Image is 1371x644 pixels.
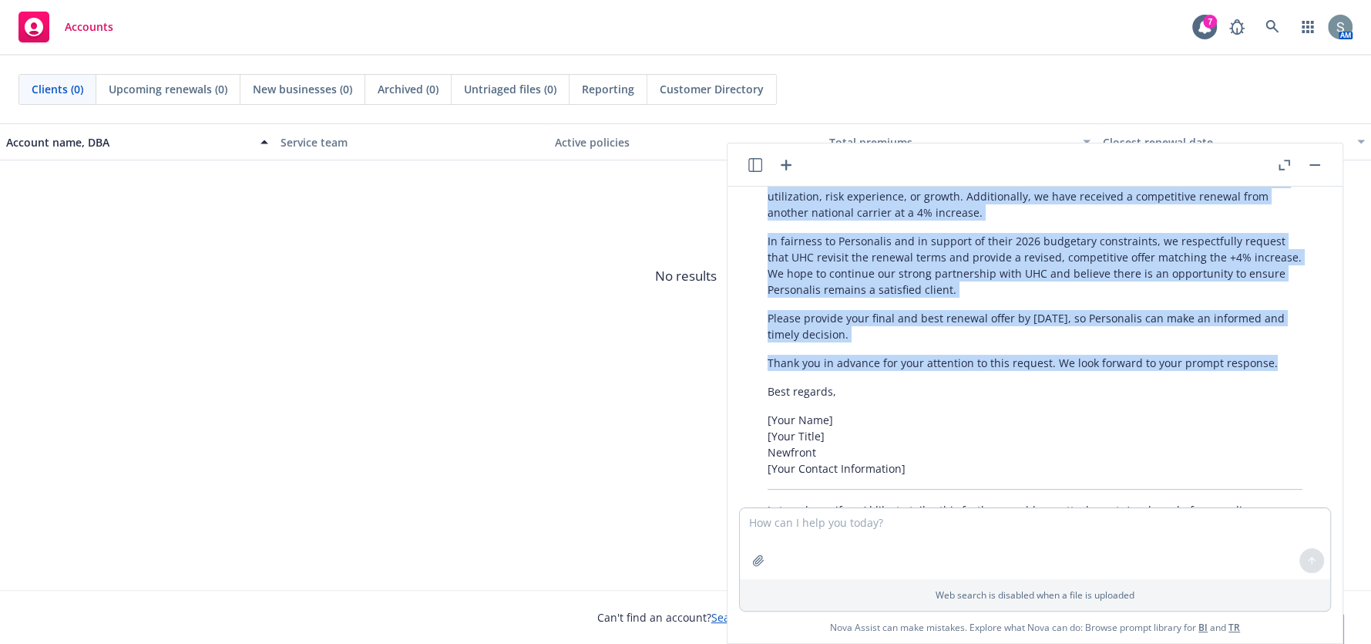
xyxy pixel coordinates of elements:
p: Web search is disabled when a file is uploaded [749,588,1321,602]
span: Customer Directory [660,81,764,97]
a: TR [1228,621,1240,634]
button: Total premiums [822,123,1097,160]
div: Active policies [555,134,817,150]
a: Accounts [12,5,119,49]
div: Closest renewal date [1103,134,1348,150]
span: Untriaged files (0) [464,81,556,97]
a: Switch app [1292,12,1323,42]
span: Archived (0) [378,81,439,97]
button: Closest renewal date [1097,123,1371,160]
div: Total premiums [828,134,1074,150]
p: Please provide your final and best renewal offer by [DATE], so Personalis can make an informed an... [768,310,1302,342]
p: Best regards, [768,383,1302,400]
button: Active policies [549,123,823,160]
a: Report a Bug [1221,12,1252,42]
span: Can't find an account? [597,609,775,625]
p: Thank you in advance for your attention to this request. We look forward to your prompt response. [768,355,1302,371]
p: Despite these positive metrics, the suggested 18.3% increase does not align with the group’s curr... [768,172,1302,221]
img: photo [1328,15,1353,39]
a: Search for it [711,610,775,625]
a: BI [1198,621,1208,634]
span: Nova Assist can make mistakes. Explore what Nova can do: Browse prompt library for and [734,612,1336,643]
span: Upcoming renewals (0) [109,81,227,97]
span: New businesses (0) [253,81,352,97]
span: Reporting [582,81,634,97]
p: Let me know if you’d like to tailor this further or add any attachments/analyses before sending. [768,502,1302,518]
p: In fairness to Personalis and in support of their 2026 budgetary constraints, we respectfully req... [768,233,1302,298]
p: [Your Name] [Your Title] Newfront [Your Contact Information] [768,412,1302,477]
div: Account name, DBA [6,134,251,150]
a: Search [1257,12,1288,42]
button: Service team [274,123,549,160]
div: 7 [1203,15,1217,29]
div: Service team [281,134,543,150]
span: Accounts [65,21,113,33]
span: Clients (0) [32,81,83,97]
